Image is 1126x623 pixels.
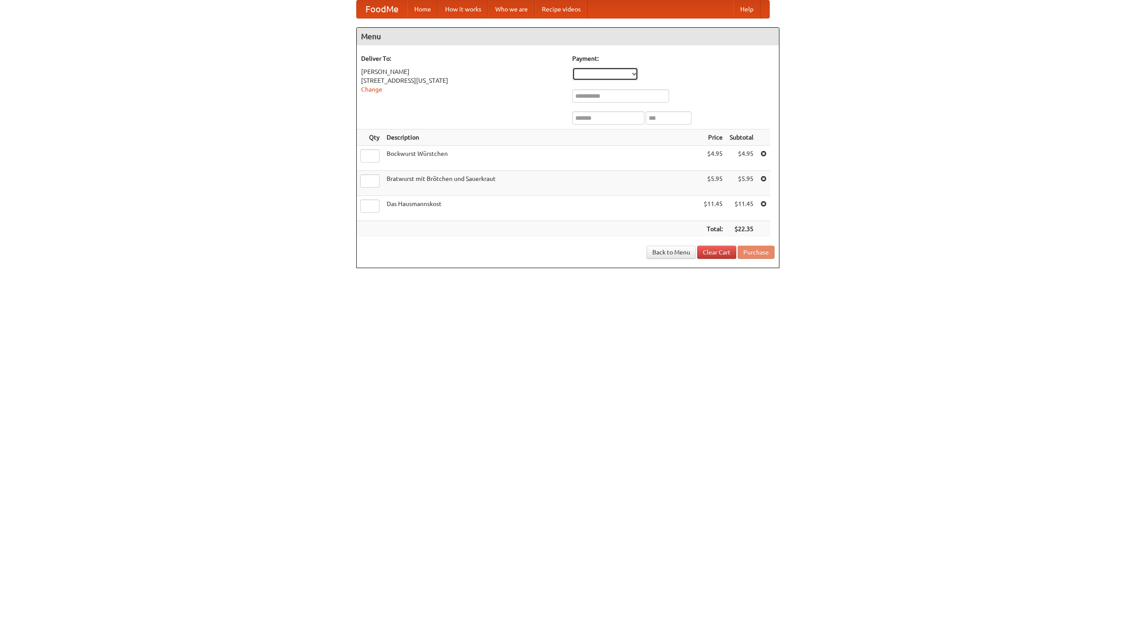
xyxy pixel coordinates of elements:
[357,129,383,146] th: Qty
[488,0,535,18] a: Who we are
[700,196,726,221] td: $11.45
[726,129,757,146] th: Subtotal
[383,171,700,196] td: Bratwurst mit Brötchen und Sauerkraut
[697,246,736,259] a: Clear Cart
[700,171,726,196] td: $5.95
[357,28,779,45] h4: Menu
[361,76,563,85] div: [STREET_ADDRESS][US_STATE]
[700,221,726,237] th: Total:
[647,246,696,259] a: Back to Menu
[700,146,726,171] td: $4.95
[733,0,760,18] a: Help
[361,67,563,76] div: [PERSON_NAME]
[738,246,775,259] button: Purchase
[726,146,757,171] td: $4.95
[572,54,775,63] h5: Payment:
[383,196,700,221] td: Das Hausmannskost
[700,129,726,146] th: Price
[438,0,488,18] a: How it works
[726,196,757,221] td: $11.45
[383,146,700,171] td: Bockwurst Würstchen
[361,86,382,93] a: Change
[357,0,407,18] a: FoodMe
[726,171,757,196] td: $5.95
[361,54,563,63] h5: Deliver To:
[383,129,700,146] th: Description
[535,0,588,18] a: Recipe videos
[407,0,438,18] a: Home
[726,221,757,237] th: $22.35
